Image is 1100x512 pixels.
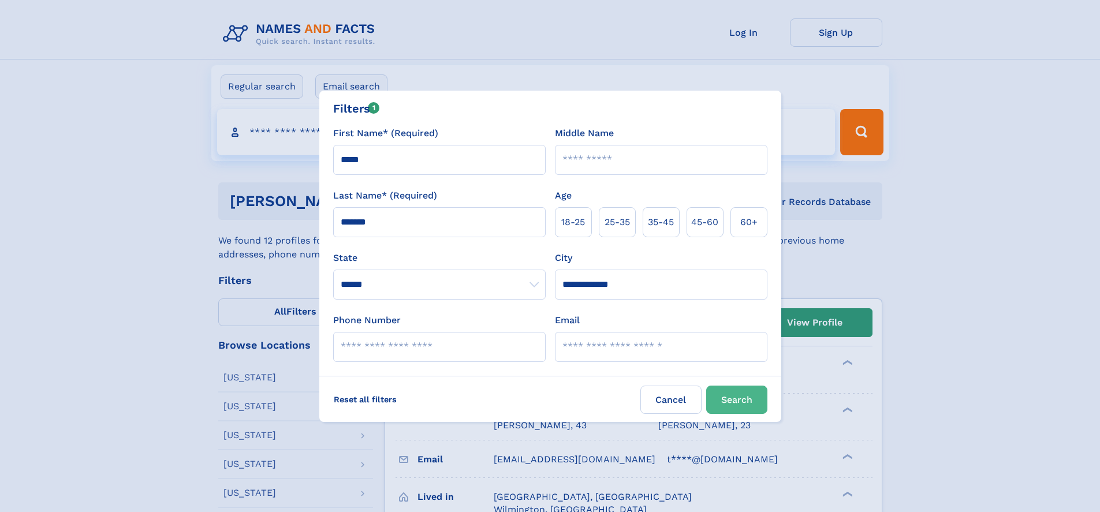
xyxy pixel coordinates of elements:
[333,251,546,265] label: State
[333,126,438,140] label: First Name* (Required)
[333,189,437,203] label: Last Name* (Required)
[740,215,758,229] span: 60+
[333,313,401,327] label: Phone Number
[605,215,630,229] span: 25‑35
[640,386,702,414] label: Cancel
[648,215,674,229] span: 35‑45
[326,386,404,413] label: Reset all filters
[555,313,580,327] label: Email
[706,386,767,414] button: Search
[555,126,614,140] label: Middle Name
[555,251,572,265] label: City
[691,215,718,229] span: 45‑60
[561,215,585,229] span: 18‑25
[555,189,572,203] label: Age
[333,100,380,117] div: Filters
